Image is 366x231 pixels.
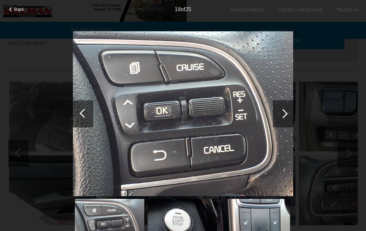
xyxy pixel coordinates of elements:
[185,6,191,12] span: 25
[229,7,264,13] a: Appointment
[175,6,181,12] span: 18
[278,7,323,13] a: Credit Approved
[337,7,359,13] a: Trade-In
[73,31,293,196] img: image.aspx
[14,7,24,12] span: Back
